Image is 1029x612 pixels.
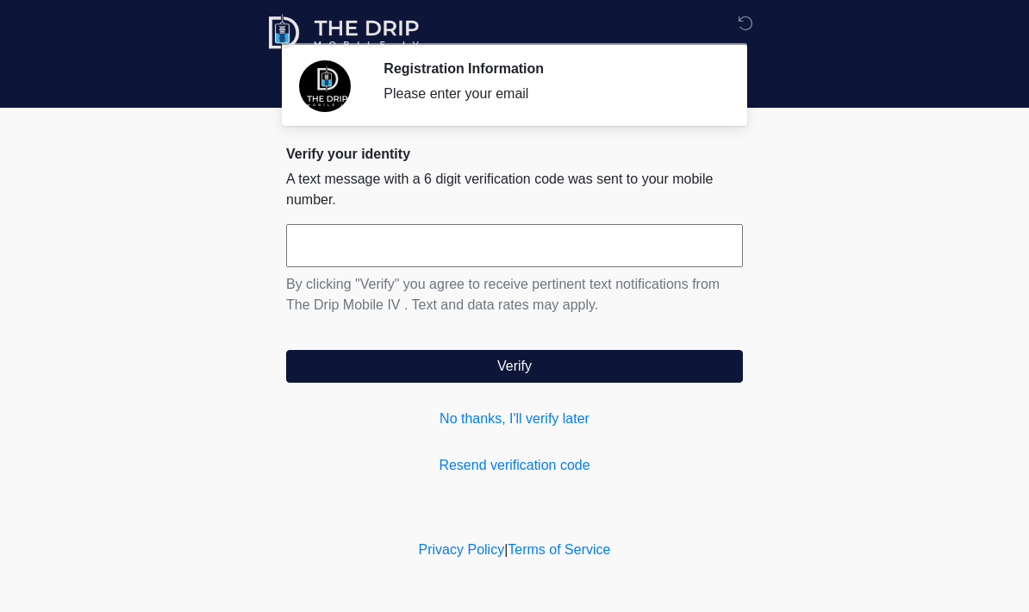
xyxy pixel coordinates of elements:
p: A text message with a 6 digit verification code was sent to your mobile number. [286,169,743,210]
button: Verify [286,350,743,383]
a: No thanks, I'll verify later [286,409,743,429]
div: Please enter your email [384,84,717,104]
a: Terms of Service [508,542,610,557]
a: Privacy Policy [419,542,505,557]
img: The Drip Mobile IV Logo [269,13,421,52]
p: By clicking "Verify" you agree to receive pertinent text notifications from The Drip Mobile IV . ... [286,274,743,315]
h2: Verify your identity [286,146,743,162]
img: Agent Avatar [299,60,351,112]
a: | [504,542,508,557]
a: Resend verification code [286,455,743,476]
h2: Registration Information [384,60,717,77]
